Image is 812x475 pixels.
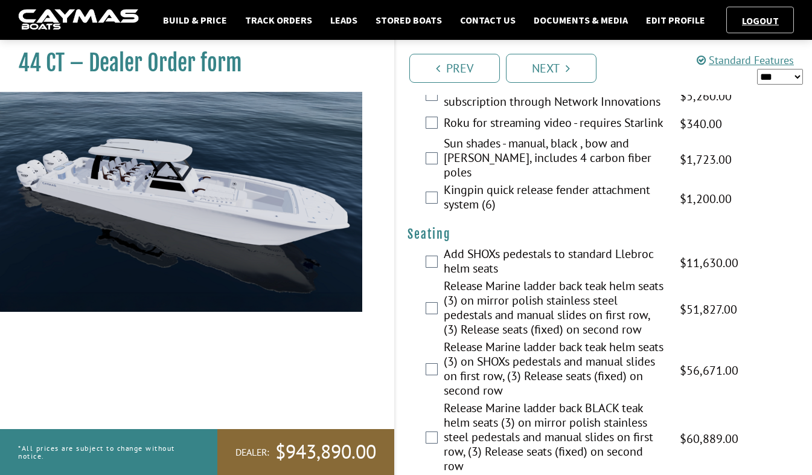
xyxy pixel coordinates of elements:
a: Documents & Media [528,12,634,28]
a: Build & Price [157,12,233,28]
h1: 44 CT – Dealer Order form [18,50,364,77]
h4: Seating [408,227,801,242]
a: Track Orders [239,12,318,28]
a: Stored Boats [369,12,448,28]
p: *All prices are subject to change without notice. [18,438,190,466]
span: $1,723.00 [680,150,732,169]
label: Sun shades - manual, black , bow and [PERSON_NAME], includes 4 carbon fiber poles [444,136,665,183]
label: Starlink Marine system - requires subscription through Network Innovations [444,80,665,112]
span: Dealer: [235,446,269,459]
span: $5,260.00 [680,87,732,105]
a: Edit Profile [640,12,711,28]
span: $51,827.00 [680,300,737,318]
a: Logout [736,15,785,27]
label: Release Marine ladder back teak helm seats (3) on SHOXs pedestals and manual slides on first row,... [444,340,665,401]
label: Kingpin quick release fender attachment system (6) [444,183,665,215]
span: $340.00 [680,115,722,133]
img: caymas-dealer-connect-2ed40d3bc7270c1d8d7ffb4b79bf05adc795679939227970def78ec6f6c03838.gif [18,9,139,31]
a: Dealer:$943,890.00 [217,429,394,475]
span: $56,671.00 [680,361,738,380]
a: Contact Us [454,12,522,28]
span: $1,200.00 [680,190,732,208]
a: Prev [409,54,500,83]
span: $60,889.00 [680,430,738,448]
label: Add SHOXs pedestals to standard Llebroc helm seats [444,247,665,279]
label: Roku for streaming video - requires Starlink [444,115,665,133]
a: Next [506,54,596,83]
span: $943,890.00 [275,439,376,465]
a: Leads [324,12,363,28]
span: $11,630.00 [680,254,738,272]
a: Standard Features [697,53,794,67]
label: Release Marine ladder back teak helm seats (3) on mirror polish stainless steel pedestals and man... [444,279,665,340]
